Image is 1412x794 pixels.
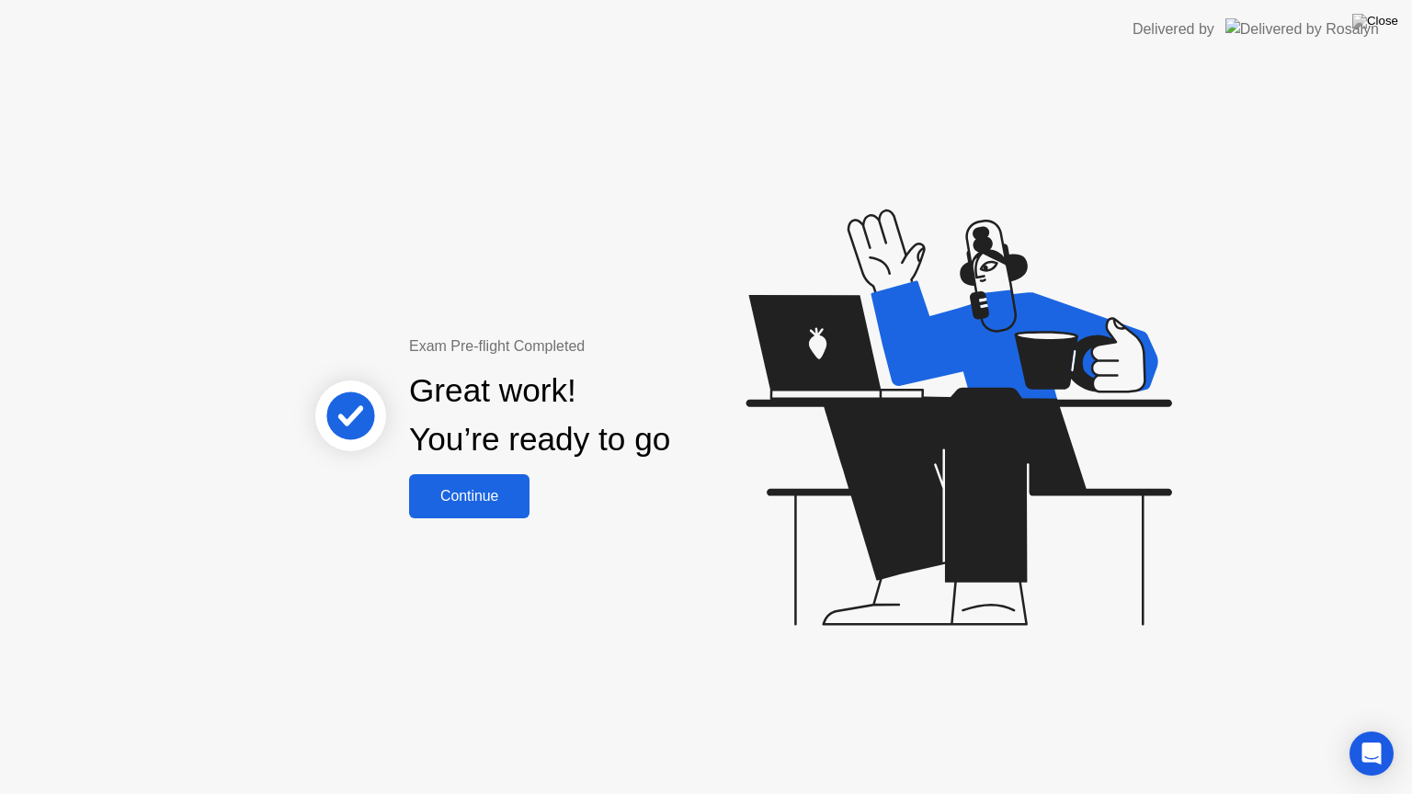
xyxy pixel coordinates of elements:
[415,488,524,505] div: Continue
[409,367,670,464] div: Great work! You’re ready to go
[1225,18,1379,40] img: Delivered by Rosalyn
[409,474,529,518] button: Continue
[1352,14,1398,28] img: Close
[1133,18,1214,40] div: Delivered by
[1349,732,1394,776] div: Open Intercom Messenger
[409,335,789,357] div: Exam Pre-flight Completed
